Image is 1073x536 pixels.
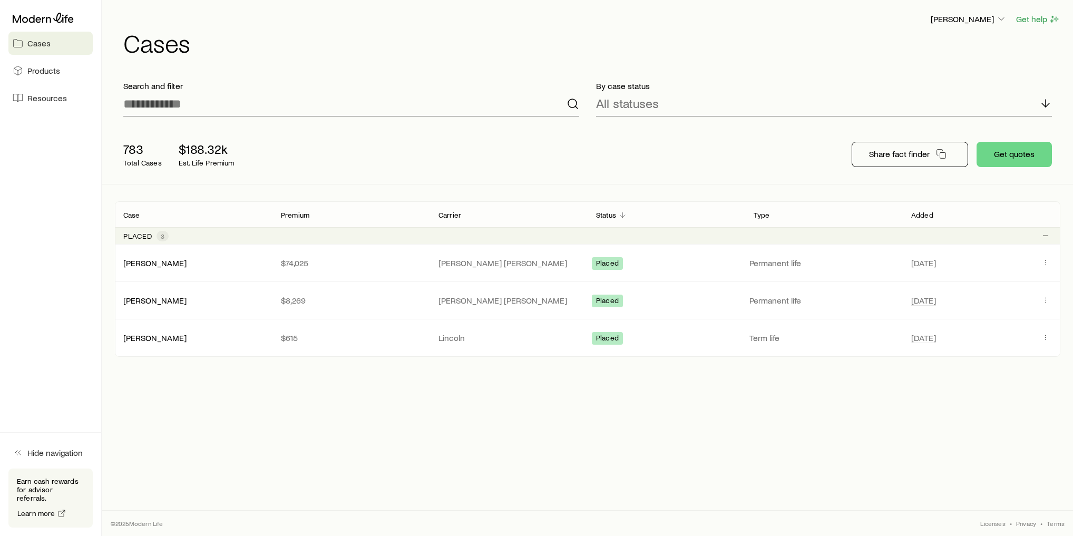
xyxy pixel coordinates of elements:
span: [DATE] [911,333,936,343]
p: $188.32k [179,142,235,157]
a: Licenses [980,519,1005,528]
p: Share fact finder [869,149,930,159]
p: By case status [596,81,1052,91]
p: [PERSON_NAME] [PERSON_NAME] [438,258,579,268]
p: © 2025 Modern Life [111,519,163,528]
span: Products [27,65,60,76]
span: [DATE] [911,295,936,306]
button: Share fact finder [852,142,968,167]
p: Term life [749,333,899,343]
h1: Cases [123,30,1060,55]
p: Est. Life Premium [179,159,235,167]
div: Client cases [115,201,1060,357]
button: Get help [1016,13,1060,25]
p: Case [123,211,140,219]
div: [PERSON_NAME] [123,295,187,306]
a: Privacy [1016,519,1036,528]
span: Placed [596,259,619,270]
a: Cases [8,32,93,55]
div: Earn cash rewards for advisor referrals.Learn more [8,469,93,528]
p: Added [911,211,933,219]
span: • [1040,519,1042,528]
a: Products [8,59,93,82]
div: [PERSON_NAME] [123,258,187,269]
p: Earn cash rewards for advisor referrals. [17,477,84,502]
p: Carrier [438,211,461,219]
p: $615 [281,333,422,343]
p: Placed [123,232,152,240]
a: [PERSON_NAME] [123,333,187,343]
button: Get quotes [977,142,1052,167]
p: Permanent life [749,295,899,306]
p: $74,025 [281,258,422,268]
p: Search and filter [123,81,579,91]
a: Terms [1047,519,1065,528]
button: Hide navigation [8,441,93,464]
p: [PERSON_NAME] [931,14,1007,24]
span: Placed [596,334,619,345]
span: Placed [596,296,619,307]
p: 783 [123,142,162,157]
a: [PERSON_NAME] [123,258,187,268]
span: 3 [161,232,164,240]
span: Hide navigation [27,447,83,458]
p: Status [596,211,616,219]
div: [PERSON_NAME] [123,333,187,344]
p: [PERSON_NAME] [PERSON_NAME] [438,295,579,306]
span: • [1010,519,1012,528]
a: Resources [8,86,93,110]
p: Permanent life [749,258,899,268]
span: [DATE] [911,258,936,268]
p: Total Cases [123,159,162,167]
button: [PERSON_NAME] [930,13,1007,26]
p: Premium [281,211,309,219]
span: Resources [27,93,67,103]
span: Learn more [17,510,55,517]
p: Lincoln [438,333,579,343]
a: [PERSON_NAME] [123,295,187,305]
span: Cases [27,38,51,48]
p: $8,269 [281,295,422,306]
p: All statuses [596,96,659,111]
p: Type [754,211,770,219]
